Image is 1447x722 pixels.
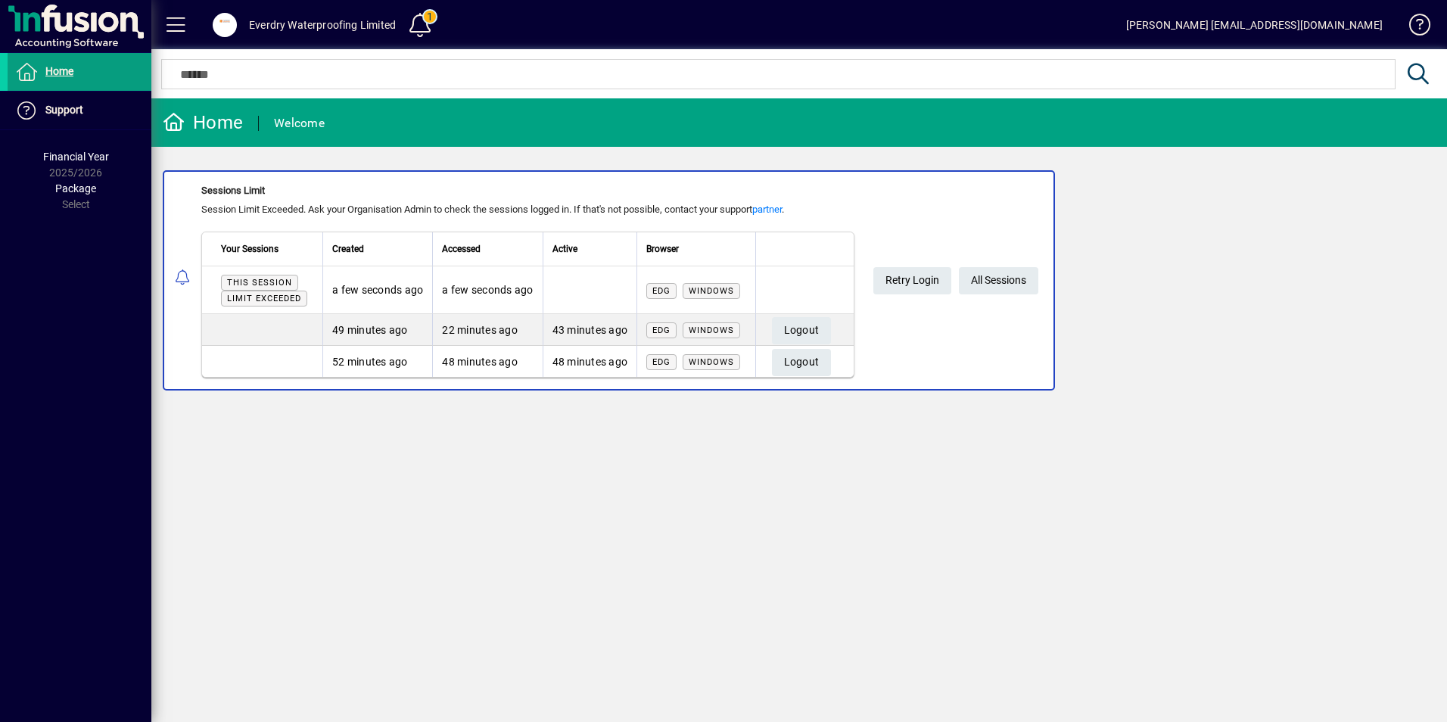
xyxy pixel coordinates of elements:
[274,111,325,135] div: Welcome
[201,11,249,39] button: Profile
[332,241,364,257] span: Created
[873,267,951,294] button: Retry Login
[543,314,637,346] td: 43 minutes ago
[652,286,671,296] span: Edg
[322,266,432,314] td: a few seconds ago
[8,92,151,129] a: Support
[151,170,1447,391] app-alert-notification-menu-item: Sessions Limit
[543,346,637,377] td: 48 minutes ago
[163,110,243,135] div: Home
[959,267,1038,294] a: All Sessions
[646,241,679,257] span: Browser
[784,318,820,343] span: Logout
[227,294,301,303] span: Limit exceeded
[201,202,854,217] div: Session Limit Exceeded. Ask your Organisation Admin to check the sessions logged in. If that's no...
[432,346,542,377] td: 48 minutes ago
[55,182,96,195] span: Package
[784,350,820,375] span: Logout
[43,151,109,163] span: Financial Year
[1126,13,1383,37] div: [PERSON_NAME] [EMAIL_ADDRESS][DOMAIN_NAME]
[1398,3,1428,52] a: Knowledge Base
[45,65,73,77] span: Home
[322,314,432,346] td: 49 minutes ago
[227,278,292,288] span: This session
[221,241,279,257] span: Your Sessions
[652,325,671,335] span: Edg
[432,266,542,314] td: a few seconds ago
[432,314,542,346] td: 22 minutes ago
[971,268,1026,293] span: All Sessions
[652,357,671,367] span: Edg
[442,241,481,257] span: Accessed
[689,357,734,367] span: Windows
[322,346,432,377] td: 52 minutes ago
[201,183,854,198] div: Sessions Limit
[885,268,939,293] span: Retry Login
[552,241,577,257] span: Active
[689,325,734,335] span: Windows
[772,349,832,376] button: Logout
[689,286,734,296] span: Windows
[772,317,832,344] button: Logout
[249,13,396,37] div: Everdry Waterproofing Limited
[752,204,782,215] a: partner
[45,104,83,116] span: Support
